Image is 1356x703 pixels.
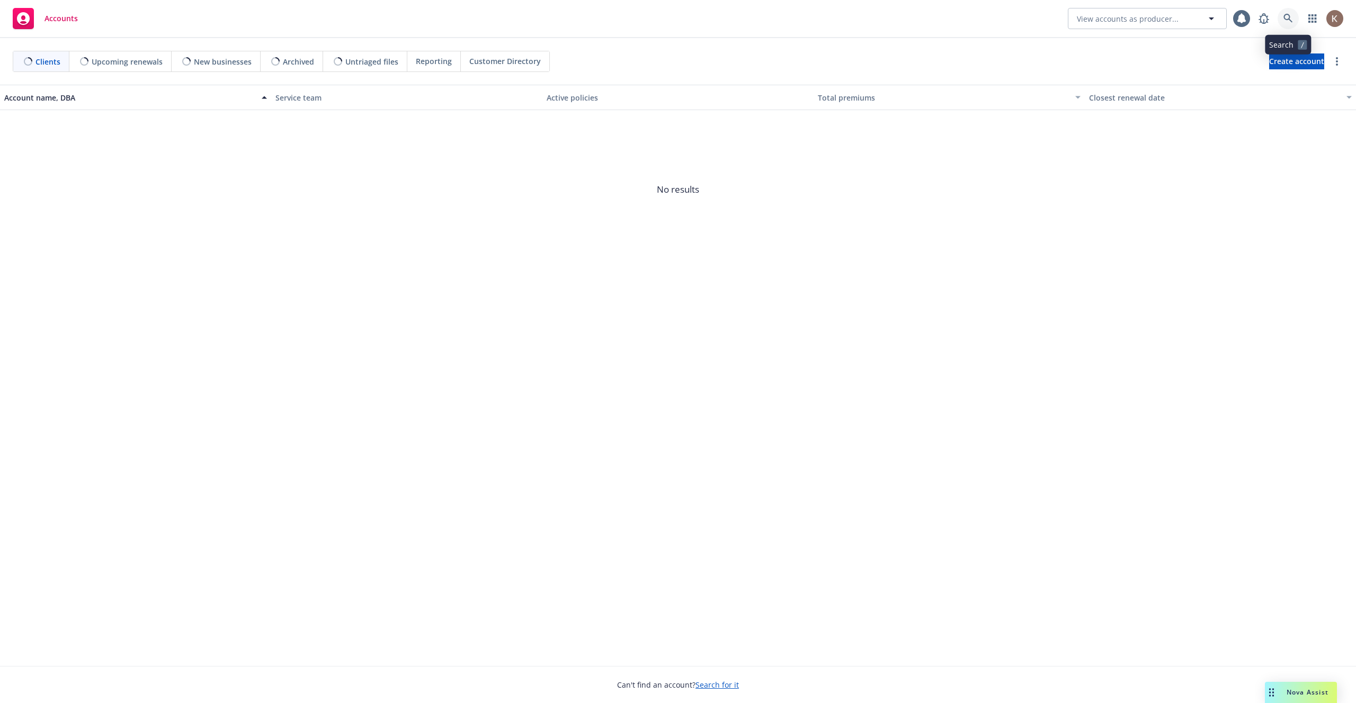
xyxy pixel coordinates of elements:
[194,56,252,67] span: New businesses
[818,92,1069,103] div: Total premiums
[1068,8,1227,29] button: View accounts as producer...
[8,4,82,33] a: Accounts
[542,85,814,110] button: Active policies
[1253,8,1274,29] a: Report a Bug
[1278,8,1299,29] a: Search
[1331,55,1343,68] a: more
[617,679,739,690] span: Can't find an account?
[1077,13,1179,24] span: View accounts as producer...
[1326,10,1343,27] img: photo
[1265,682,1337,703] button: Nova Assist
[345,56,398,67] span: Untriaged files
[92,56,163,67] span: Upcoming renewals
[1269,51,1324,71] span: Create account
[35,56,60,67] span: Clients
[1089,92,1340,103] div: Closest renewal date
[1287,688,1328,697] span: Nova Assist
[4,92,255,103] div: Account name, DBA
[1265,682,1278,703] div: Drag to move
[469,56,541,67] span: Customer Directory
[547,92,809,103] div: Active policies
[1269,53,1324,69] a: Create account
[271,85,542,110] button: Service team
[695,680,739,690] a: Search for it
[283,56,314,67] span: Archived
[1302,8,1323,29] a: Switch app
[44,14,78,23] span: Accounts
[416,56,452,67] span: Reporting
[1085,85,1356,110] button: Closest renewal date
[275,92,538,103] div: Service team
[814,85,1085,110] button: Total premiums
